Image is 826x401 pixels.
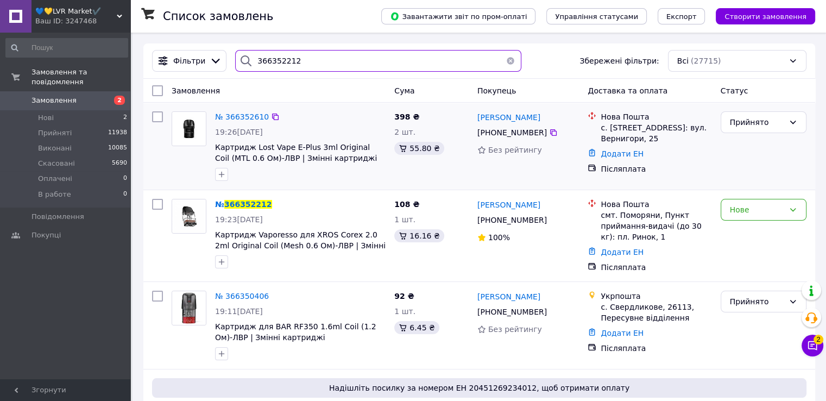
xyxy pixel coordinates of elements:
span: (27715) [691,57,721,65]
span: [PHONE_NUMBER] [477,128,547,137]
div: с. Свердликове, 26113, Пересувне відділення [601,302,711,323]
span: [PERSON_NAME] [477,113,540,122]
input: Пошук [5,38,128,58]
span: Cума [394,86,414,95]
span: 19:26[DATE] [215,128,263,136]
span: [PERSON_NAME] [477,292,540,301]
span: Управління статусами [555,12,638,21]
span: № [215,200,224,209]
span: Замовлення та повідомлення [31,67,130,87]
button: Завантажити звіт по пром-оплаті [381,8,535,24]
span: 398 ₴ [394,112,419,121]
span: Нові [38,113,54,123]
span: 0 [123,190,127,199]
a: № 366352610 [215,112,269,121]
div: 55.80 ₴ [394,142,444,155]
span: 100% [488,233,510,242]
span: Виконані [38,143,72,153]
span: Статус [721,86,748,95]
span: 1 шт. [394,307,415,316]
span: 💙💛LVR Market✔️ [35,7,117,16]
div: Нове [730,204,784,216]
a: Картридж Lost Vape E-Plus 3ml Original Coil (MTL 0.6 Ом)-ЛВР | Змінні картриджі [215,143,377,162]
span: 1 шт. [394,215,415,224]
span: Доставка та оплата [588,86,667,95]
span: Завантажити звіт по пром-оплаті [390,11,527,21]
span: Прийняті [38,128,72,138]
a: Фото товару [172,111,206,146]
span: 2 [123,113,127,123]
div: смт. Поморяни, Пункт приймання-видачі (до 30 кг): пл. Ринок, 1 [601,210,711,242]
span: 2 [114,96,125,105]
div: Ваш ID: 3247468 [35,16,130,26]
span: Без рейтингу [488,325,542,334]
img: Фото товару [172,291,206,325]
span: 108 ₴ [394,200,419,209]
a: [PERSON_NAME] [477,112,540,123]
div: Нова Пошта [601,111,711,122]
span: Без рейтингу [488,146,542,154]
button: Очистить [500,50,521,72]
span: Покупці [31,230,61,240]
span: 2 [814,335,823,344]
a: Фото товару [172,199,206,234]
span: Замовлення [31,96,77,105]
a: Додати ЕН [601,329,644,337]
span: 5690 [112,159,127,168]
span: Замовлення [172,86,220,95]
img: Фото товару [172,112,206,146]
a: № 366350406 [215,292,269,300]
span: Надішліть посилку за номером ЕН 20451269234012, щоб отримати оплату [156,383,802,393]
span: 19:23[DATE] [215,215,263,224]
a: №366352212 [215,200,272,209]
span: Експорт [666,12,697,21]
span: В работе [38,190,71,199]
div: Прийнято [730,116,784,128]
div: Післяплата [601,262,711,273]
span: 11938 [108,128,127,138]
a: Додати ЕН [601,248,644,256]
a: Картридж для BAR RF350 1.6ml Coil (1.2 Ом)-ЛВР | Змінні картриджі [215,322,376,342]
a: Створити замовлення [705,11,815,20]
span: 2 шт. [394,128,415,136]
div: Післяплата [601,343,711,354]
span: [PHONE_NUMBER] [477,308,547,316]
div: Прийнято [730,296,784,308]
img: Фото товару [172,199,206,233]
span: [PHONE_NUMBER] [477,216,547,224]
span: Створити замовлення [724,12,806,21]
span: 19:11[DATE] [215,307,263,316]
a: Додати ЕН [601,149,644,158]
div: 16.16 ₴ [394,229,444,242]
span: [PERSON_NAME] [477,200,540,209]
span: Повідомлення [31,212,84,222]
span: Скасовані [38,159,75,168]
div: Укрпошта [601,291,711,302]
span: 366352212 [224,200,272,209]
input: Пошук за номером замовлення, ПІБ покупця, номером телефону, Email, номером накладної [235,50,521,72]
span: Збережені фільтри: [579,55,659,66]
button: Створити замовлення [716,8,815,24]
span: Фільтри [173,55,205,66]
span: 92 ₴ [394,292,414,300]
div: 6.45 ₴ [394,321,439,334]
span: Оплачені [38,174,72,184]
h1: Список замовлень [163,10,273,23]
a: [PERSON_NAME] [477,199,540,210]
div: Післяплата [601,164,711,174]
button: Управління статусами [546,8,647,24]
div: с. [STREET_ADDRESS]: вул. Вернигори, 25 [601,122,711,144]
button: Експорт [658,8,705,24]
a: Картридж Vaporesso для XROS Corex 2.0 2ml Original Coil (Mesh 0.6 Ом)-ЛВР | Змінні картриджі [215,230,386,261]
a: [PERSON_NAME] [477,291,540,302]
button: Чат з покупцем2 [802,335,823,356]
span: Всі [677,55,689,66]
span: 10085 [108,143,127,153]
span: Покупець [477,86,516,95]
